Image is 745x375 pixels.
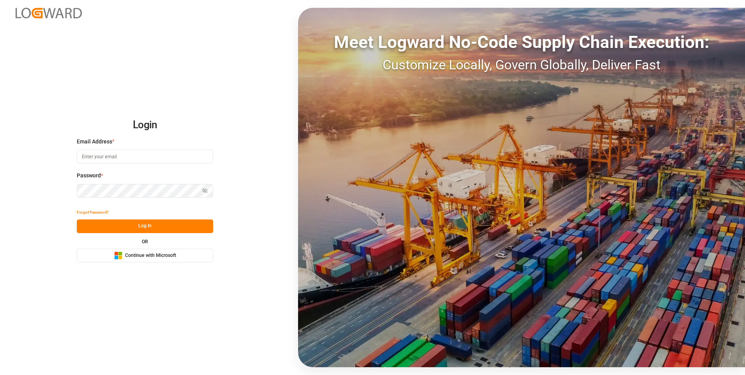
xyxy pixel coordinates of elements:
[16,8,82,18] img: Logward_new_orange.png
[77,206,109,219] button: Forgot Password?
[142,239,148,244] small: OR
[125,252,176,259] span: Continue with Microsoft
[77,113,213,138] h2: Login
[77,150,213,163] input: Enter your email
[77,138,112,146] span: Email Address
[298,55,745,75] div: Customize Locally, Govern Globally, Deliver Fast
[77,249,213,262] button: Continue with Microsoft
[77,172,101,180] span: Password
[77,219,213,233] button: Log In
[298,29,745,55] div: Meet Logward No-Code Supply Chain Execution:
